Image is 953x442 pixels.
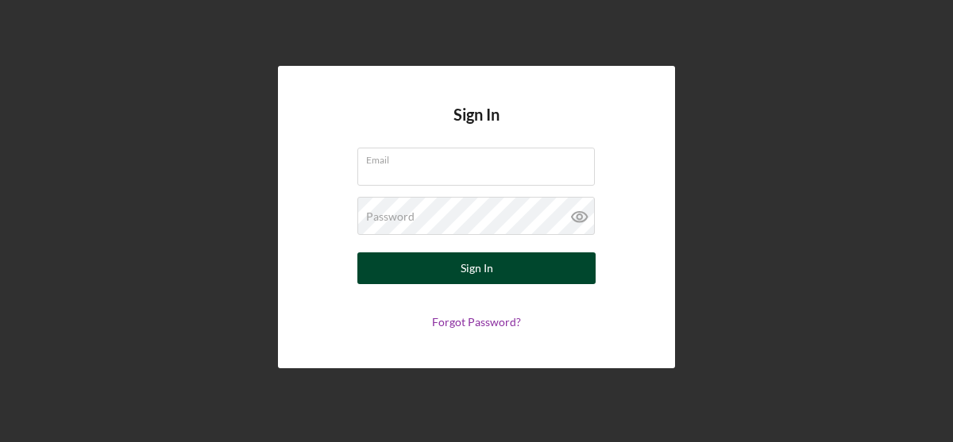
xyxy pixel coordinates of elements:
div: Sign In [461,252,493,284]
h4: Sign In [453,106,500,148]
button: Sign In [357,252,596,284]
label: Email [366,148,595,166]
label: Password [366,210,415,223]
a: Forgot Password? [432,315,521,329]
